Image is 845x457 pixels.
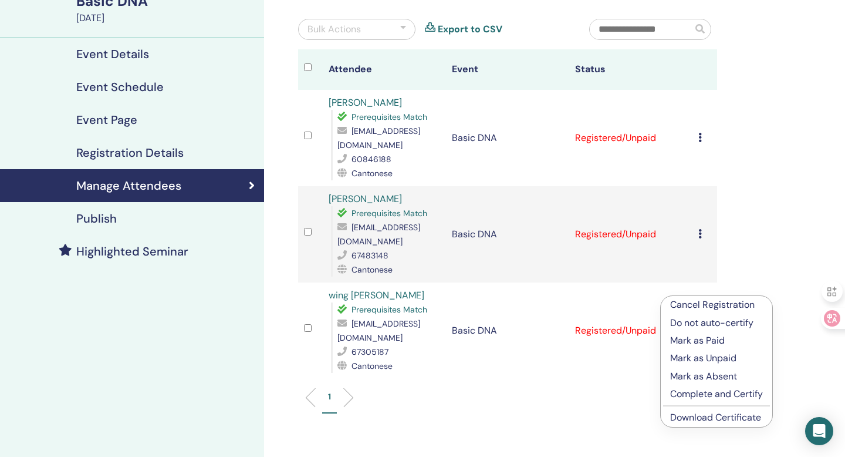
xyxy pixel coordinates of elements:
td: Basic DNA [446,283,569,379]
p: Mark as Paid [670,334,763,348]
span: Cantonese [351,361,393,371]
span: [EMAIL_ADDRESS][DOMAIN_NAME] [337,126,420,150]
div: Bulk Actions [307,22,361,36]
th: Event [446,49,569,90]
p: 1 [328,391,331,403]
p: Mark as Absent [670,369,763,384]
p: Mark as Unpaid [670,351,763,365]
h4: Event Details [76,47,149,61]
span: [EMAIL_ADDRESS][DOMAIN_NAME] [337,222,420,247]
div: Open Intercom Messenger [805,417,833,445]
span: Cantonese [351,168,393,179]
th: Attendee [323,49,446,90]
p: Cancel Registration [670,298,763,312]
th: Status [569,49,692,90]
a: Download Certificate [670,411,761,424]
a: Export to CSV [438,22,502,36]
p: Do not auto-certify [670,316,763,330]
a: [PERSON_NAME] [329,193,402,205]
a: [PERSON_NAME] [329,96,402,109]
span: Prerequisites Match [351,112,427,122]
span: Prerequisites Match [351,208,427,219]
span: Prerequisites Match [351,304,427,315]
span: 67305187 [351,347,388,357]
span: [EMAIL_ADDRESS][DOMAIN_NAME] [337,318,420,343]
span: Cantonese [351,264,393,275]
h4: Registration Details [76,146,184,160]
td: Basic DNA [446,186,569,283]
span: 60846188 [351,154,391,164]
h4: Publish [76,211,117,226]
div: [DATE] [76,11,257,25]
span: 67483148 [351,250,388,261]
td: Basic DNA [446,90,569,186]
a: wing [PERSON_NAME] [329,289,424,301]
h4: Highlighted Seminar [76,244,188,258]
h4: Event Page [76,113,137,127]
h4: Event Schedule [76,80,164,94]
h4: Manage Attendees [76,179,181,193]
p: Complete and Certify [670,387,763,401]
